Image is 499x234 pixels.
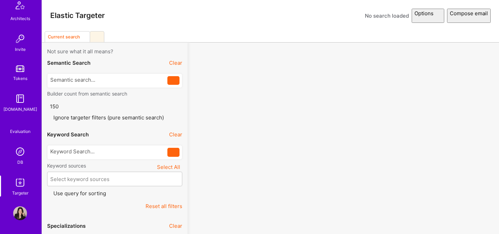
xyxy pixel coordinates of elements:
[447,9,491,23] button: Compose email
[169,222,182,229] button: Clear
[81,34,87,40] i: icon Copy
[50,175,110,182] div: Select keyword sources
[13,145,27,159] img: Admin Search
[50,11,105,20] h3: Elastic Targeter
[47,90,182,97] label: Builder count from semantic search
[47,59,90,66] div: Semantic Search
[13,75,27,82] div: Tokens
[11,206,29,220] a: User Avatar
[53,190,106,197] span: Use query for sorting
[15,46,26,53] div: Invite
[53,114,164,121] span: Ignore targeter filters (pure semantic search)
[17,159,23,166] div: DB
[18,123,23,128] i: icon SelectionTeam
[13,206,27,220] img: User Avatar
[13,175,27,189] img: Skill Targeter
[47,48,113,55] span: Not sure what it all means?
[10,15,30,22] div: Architects
[365,12,409,19] div: No search loaded
[174,177,177,181] i: icon Chevron
[47,162,86,169] label: Keyword sources
[412,9,444,23] button: Options
[16,65,24,72] img: tokens
[13,92,27,106] img: guide book
[13,32,27,46] img: Invite
[95,35,99,39] i: icon Plus
[146,202,182,210] button: Reset all filters
[48,34,80,39] div: Current search
[169,59,182,66] button: Clear
[47,131,89,138] div: Keyword Search
[47,222,86,229] div: Specializations
[3,106,37,113] div: [DOMAIN_NAME]
[169,131,182,138] button: Clear
[436,11,441,16] i: icon ArrowDownBlack
[10,128,30,135] div: Evaluation
[155,162,182,172] button: Select All
[171,78,176,83] i: icon Search
[177,49,182,54] i: icon Info
[12,189,28,197] div: Targeter
[171,150,176,155] i: icon Search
